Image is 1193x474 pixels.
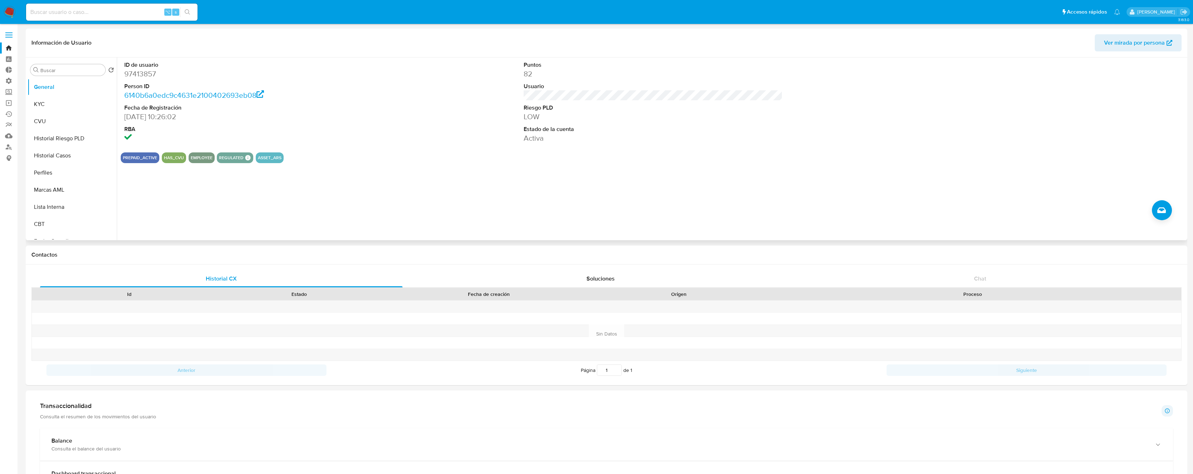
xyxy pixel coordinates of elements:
[524,125,783,133] dt: Estado de la cuenta
[887,364,1167,376] button: Siguiente
[124,104,383,112] dt: Fecha de Registración
[524,104,783,112] dt: Riesgo PLD
[1095,34,1182,51] button: Ver mirada por persona
[175,9,177,15] span: s
[49,291,209,298] div: Id
[389,291,589,298] div: Fecha de creación
[108,67,114,75] button: Volver al orden por defecto
[31,39,91,46] h1: Información de Usuario
[26,7,198,17] input: Buscar usuario o caso...
[1137,9,1178,15] p: federico.luaces@mercadolibre.com
[219,291,379,298] div: Estado
[180,7,195,17] button: search-icon
[1104,34,1165,51] span: Ver mirada por persona
[165,9,170,15] span: ⌥
[124,90,264,100] a: 6140b6a0edc9c4631e2100402693eb08
[769,291,1176,298] div: Proceso
[124,112,383,122] dd: [DATE] 10:26:02
[124,82,383,90] dt: Person ID
[1180,8,1188,16] a: Salir
[630,367,632,374] span: 1
[28,216,117,233] button: CBT
[124,61,383,69] dt: ID de usuario
[586,274,615,283] span: Soluciones
[1067,8,1107,16] span: Accesos rápidos
[28,198,117,216] button: Lista Interna
[524,133,783,143] dd: Activa
[524,69,783,79] dd: 82
[1114,9,1120,15] a: Notificaciones
[974,274,986,283] span: Chat
[524,61,783,69] dt: Puntos
[28,147,117,164] button: Historial Casos
[524,82,783,90] dt: Usuario
[31,251,1182,258] h1: Contactos
[28,181,117,198] button: Marcas AML
[599,291,759,298] div: Origen
[124,125,383,133] dt: RBA
[524,112,783,122] dd: LOW
[28,130,117,147] button: Historial Riesgo PLD
[28,79,117,96] button: General
[40,67,103,74] input: Buscar
[33,67,39,73] button: Buscar
[124,69,383,79] dd: 97413857
[581,364,632,376] span: Página de
[28,164,117,181] button: Perfiles
[28,96,117,113] button: KYC
[206,274,237,283] span: Historial CX
[28,113,117,130] button: CVU
[46,364,326,376] button: Anterior
[28,233,117,250] button: Fecha Compliant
